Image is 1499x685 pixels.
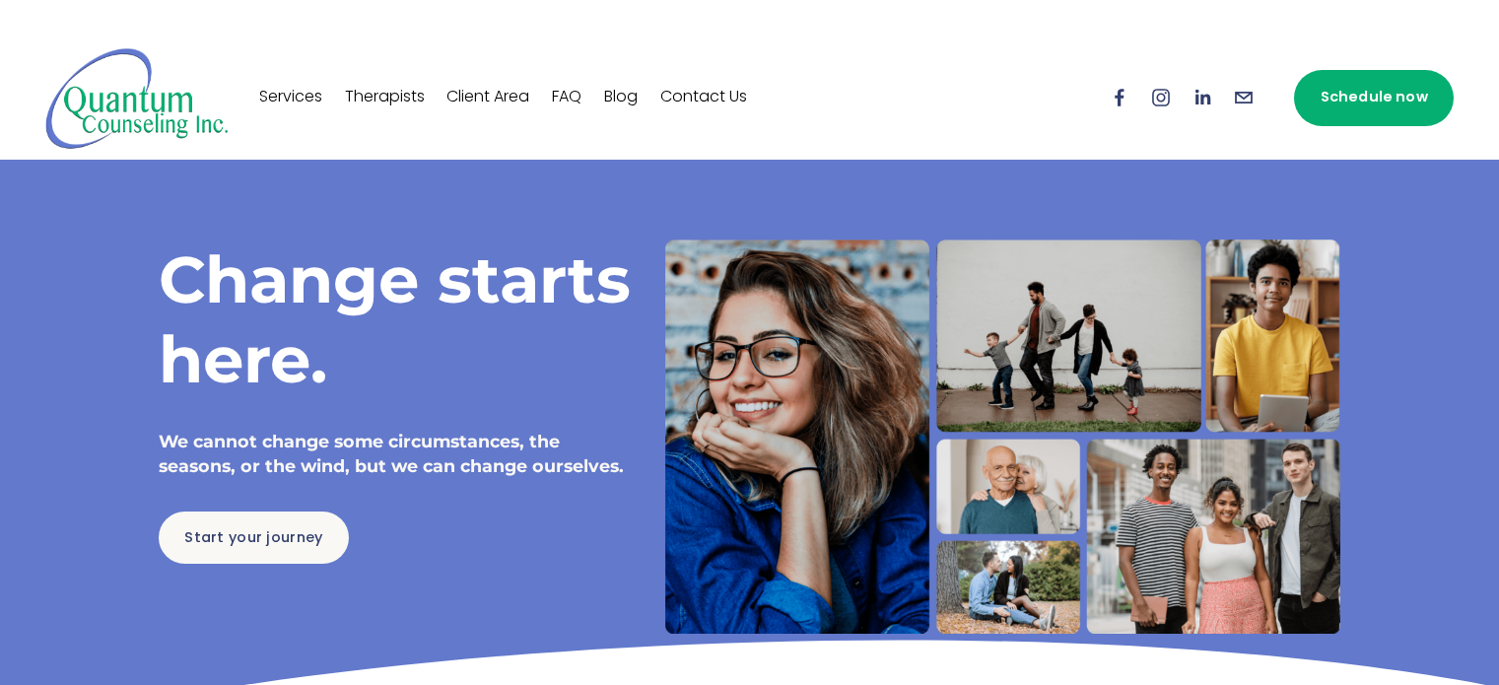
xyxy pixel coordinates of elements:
[259,82,322,113] a: Services
[1233,87,1255,108] a: info@quantumcounselinginc.com
[660,82,747,113] a: Contact Us
[446,82,529,113] a: Client Area
[159,430,632,478] h4: We cannot change some circumstances, the seasons, or the wind, but we can change ourselves.
[1150,87,1172,108] a: Instagram
[45,46,230,150] img: Quantum Counseling Inc. | Change starts here.
[1192,87,1213,108] a: LinkedIn
[159,240,632,398] h1: Change starts here.
[1109,87,1130,108] a: Facebook
[604,82,638,113] a: Blog
[1294,70,1454,126] a: Schedule now
[552,82,581,113] a: FAQ
[345,82,425,113] a: Therapists
[159,512,350,564] a: Start your journey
